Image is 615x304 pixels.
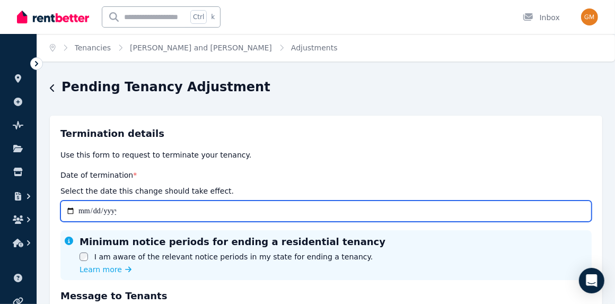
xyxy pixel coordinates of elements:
[80,234,385,249] h3: Minimum notice periods for ending a residential tenancy
[60,126,592,141] h3: Termination details
[60,150,592,160] p: Use this form to request to terminate your tenancy.
[37,34,350,62] nav: Breadcrumb
[523,12,560,23] div: Inbox
[291,44,338,52] a: Adjustments
[130,44,272,52] a: [PERSON_NAME] and [PERSON_NAME]
[60,186,234,196] p: Select the date this change should take effect.
[60,289,592,303] h3: Message to Tenants
[581,8,598,25] img: Gopi Modi
[60,171,137,179] label: Date of termination
[80,264,122,275] span: Learn more
[61,79,270,95] h1: Pending Tenancy Adjustment
[579,268,604,293] div: Open Intercom Messenger
[75,44,111,52] a: Tenancies
[190,10,207,24] span: Ctrl
[17,9,89,25] img: RentBetter
[94,251,373,262] label: I am aware of the relevant notice periods in my state for ending a tenancy.
[211,13,215,21] span: k
[80,264,131,275] a: Learn more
